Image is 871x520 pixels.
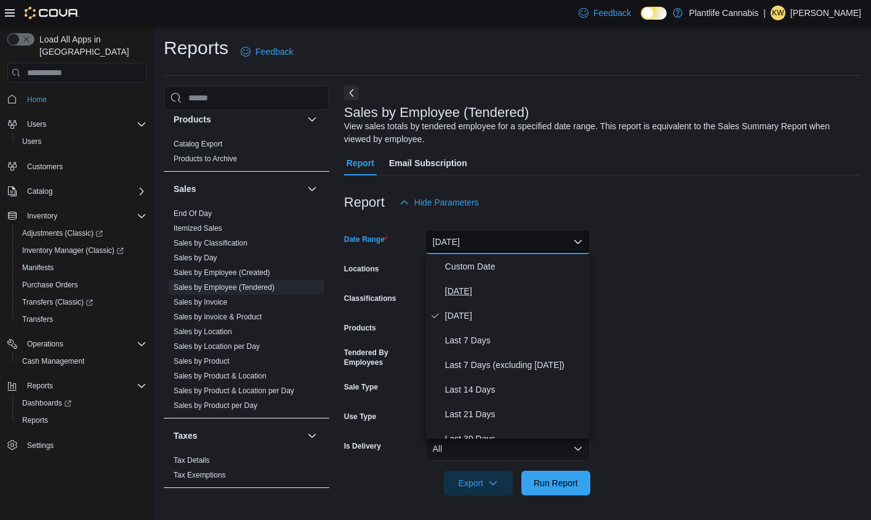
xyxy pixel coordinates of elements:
[12,133,151,150] button: Users
[174,386,294,396] span: Sales by Product & Location per Day
[25,7,79,19] img: Cova
[12,311,151,328] button: Transfers
[17,295,98,310] a: Transfers (Classic)
[22,398,71,408] span: Dashboards
[17,243,129,258] a: Inventory Manager (Classic)
[574,1,636,25] a: Feedback
[445,259,585,274] span: Custom Date
[445,284,585,298] span: [DATE]
[174,342,260,351] a: Sales by Location per Day
[174,282,275,292] span: Sales by Employee (Tendered)
[22,280,78,290] span: Purchase Orders
[790,6,861,20] p: [PERSON_NAME]
[27,339,63,349] span: Operations
[22,209,62,223] button: Inventory
[344,120,855,146] div: View sales totals by tendered employee for a specified date range. This report is equivalent to t...
[174,356,230,366] span: Sales by Product
[17,226,147,241] span: Adjustments (Classic)
[17,278,147,292] span: Purchase Orders
[22,159,147,174] span: Customers
[17,260,58,275] a: Manifests
[174,223,222,233] span: Itemized Sales
[174,154,237,163] a: Products to Archive
[27,162,63,172] span: Customers
[174,224,222,233] a: Itemized Sales
[17,354,89,369] a: Cash Management
[444,471,513,495] button: Export
[22,263,54,273] span: Manifests
[17,312,58,327] a: Transfers
[344,294,396,303] label: Classifications
[164,453,329,487] div: Taxes
[344,234,388,244] label: Date Range
[445,407,585,422] span: Last 21 Days
[445,358,585,372] span: Last 7 Days (excluding [DATE])
[174,342,260,351] span: Sales by Location per Day
[17,295,147,310] span: Transfers (Classic)
[305,182,319,196] button: Sales
[174,238,247,248] span: Sales by Classification
[27,211,57,221] span: Inventory
[17,226,108,241] a: Adjustments (Classic)
[763,6,766,20] p: |
[174,471,226,479] a: Tax Exemptions
[2,335,151,353] button: Operations
[34,33,147,58] span: Load All Apps in [GEOGRAPHIC_DATA]
[27,119,46,129] span: Users
[22,246,124,255] span: Inventory Manager (Classic)
[22,415,48,425] span: Reports
[344,195,385,210] h3: Report
[22,378,58,393] button: Reports
[174,283,275,292] a: Sales by Employee (Tendered)
[425,436,590,461] button: All
[22,228,103,238] span: Adjustments (Classic)
[17,354,147,369] span: Cash Management
[772,6,784,20] span: KW
[689,6,758,20] p: Plantlife Cannabis
[445,382,585,397] span: Last 14 Days
[22,91,147,106] span: Home
[534,477,578,489] span: Run Report
[347,151,374,175] span: Report
[17,278,83,292] a: Purchase Orders
[395,190,484,215] button: Hide Parameters
[22,378,147,393] span: Reports
[17,260,147,275] span: Manifests
[344,441,381,451] label: Is Delivery
[17,312,147,327] span: Transfers
[164,36,228,60] h1: Reports
[344,105,529,120] h3: Sales by Employee (Tendered)
[12,394,151,412] a: Dashboards
[174,430,302,442] button: Taxes
[344,86,359,100] button: Next
[174,312,262,322] span: Sales by Invoice & Product
[17,413,53,428] a: Reports
[2,116,151,133] button: Users
[174,268,270,278] span: Sales by Employee (Created)
[174,371,267,381] span: Sales by Product & Location
[174,209,212,218] span: End Of Day
[12,353,151,370] button: Cash Management
[12,276,151,294] button: Purchase Orders
[22,117,147,132] span: Users
[22,438,58,453] a: Settings
[771,6,785,20] div: Kate Wittenberg
[27,441,54,450] span: Settings
[174,183,302,195] button: Sales
[174,139,222,149] span: Catalog Export
[174,253,217,263] span: Sales by Day
[174,327,232,337] span: Sales by Location
[12,242,151,259] a: Inventory Manager (Classic)
[22,159,68,174] a: Customers
[22,314,53,324] span: Transfers
[17,413,147,428] span: Reports
[174,401,257,410] a: Sales by Product per Day
[22,337,68,351] button: Operations
[17,396,76,410] a: Dashboards
[174,113,302,126] button: Products
[2,183,151,200] button: Catalog
[174,254,217,262] a: Sales by Day
[22,184,147,199] span: Catalog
